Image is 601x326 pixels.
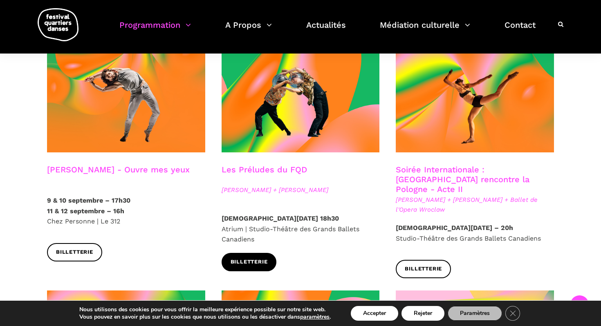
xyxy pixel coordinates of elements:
[222,253,277,271] a: Billetterie
[47,196,130,215] strong: 9 & 10 septembre – 17h30 11 & 12 septembre – 16h
[448,306,502,321] button: Paramètres
[396,224,513,232] strong: [DEMOGRAPHIC_DATA][DATE] – 20h
[396,195,554,214] span: [PERSON_NAME] + [PERSON_NAME] + Ballet de l'Opera Wroclaw
[222,165,307,174] a: Les Préludes du FQD
[231,258,268,266] span: Billetterie
[380,18,470,42] a: Médiation culturelle
[300,313,330,321] button: paramètres
[222,213,380,245] p: Atrium | Studio-Théâtre des Grands Ballets Canadiens
[79,306,331,313] p: Nous utilisons des cookies pour vous offrir la meilleure expérience possible sur notre site web.
[47,243,102,261] a: Billetterie
[396,260,451,278] a: Billetterie
[79,313,331,321] p: Vous pouvez en savoir plus sur les cookies que nous utilisons ou les désactiver dans .
[405,265,442,273] span: Billetterie
[401,306,444,321] button: Rejeter
[38,8,78,41] img: logo-fqd-med
[56,248,93,257] span: Billetterie
[47,165,190,185] h3: [PERSON_NAME] - Ouvre mes yeux
[119,18,191,42] a: Programmation
[222,185,380,195] span: [PERSON_NAME] + [PERSON_NAME]
[351,306,398,321] button: Accepter
[225,18,272,42] a: A Propos
[222,214,339,222] strong: [DEMOGRAPHIC_DATA][DATE] 18h30
[396,223,554,243] p: Studio-Théâtre des Grands Ballets Canadiens
[396,165,529,194] a: Soirée Internationale : [GEOGRAPHIC_DATA] rencontre la Pologne - Acte II
[505,306,520,321] button: Close GDPR Cookie Banner
[47,195,205,227] p: Chez Personne | Le 312
[306,18,346,42] a: Actualités
[505,18,536,42] a: Contact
